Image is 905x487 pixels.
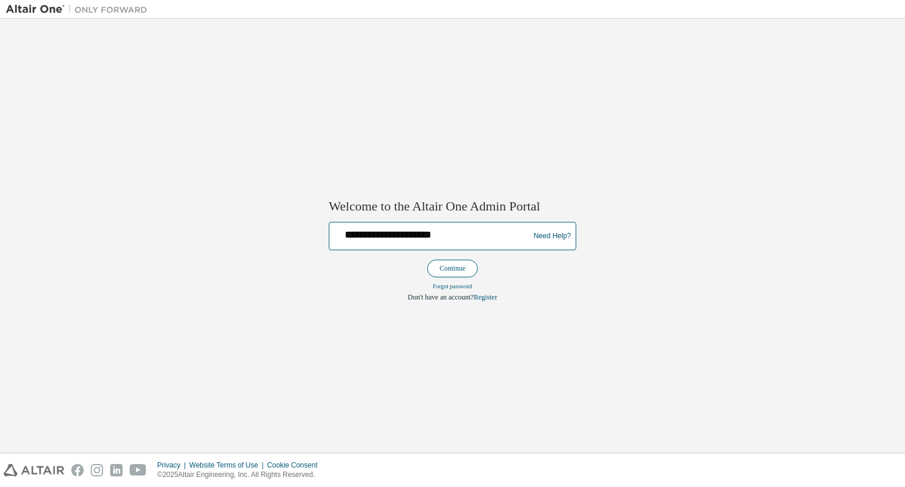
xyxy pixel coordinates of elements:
img: linkedin.svg [110,464,123,476]
a: Register [474,294,497,302]
a: Forgot password [433,284,473,290]
div: Privacy [157,460,189,470]
img: instagram.svg [91,464,103,476]
img: facebook.svg [71,464,84,476]
button: Continue [427,260,478,278]
img: Altair One [6,4,153,15]
p: © 2025 Altair Engineering, Inc. All Rights Reserved. [157,470,325,480]
div: Cookie Consent [267,460,324,470]
h2: Welcome to the Altair One Admin Portal [329,198,576,215]
span: Don't have an account? [408,294,474,302]
img: youtube.svg [130,464,147,476]
img: altair_logo.svg [4,464,64,476]
div: Website Terms of Use [189,460,267,470]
